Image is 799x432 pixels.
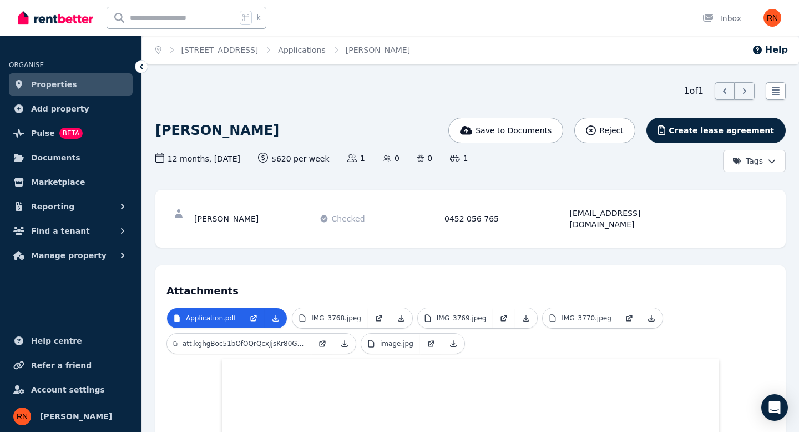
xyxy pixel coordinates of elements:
a: Download Attachment [390,308,412,328]
span: 0 [383,153,399,164]
h4: Attachments [166,277,775,299]
span: [PERSON_NAME] [346,44,410,56]
a: Download Attachment [265,308,287,328]
a: Download Attachment [640,308,663,328]
span: Refer a friend [31,359,92,372]
a: Open in new Tab [311,334,333,354]
a: Refer a friend [9,354,133,376]
a: Download Attachment [515,308,537,328]
a: Open in new Tab [242,308,265,328]
span: Manage property [31,249,107,262]
a: IMG_3770.jpeg [543,308,618,328]
a: Open in new Tab [493,308,515,328]
img: RentBetter [18,9,93,26]
div: [EMAIL_ADDRESS][DOMAIN_NAME] [570,208,692,230]
span: Documents [31,151,80,164]
a: IMG_3768.jpeg [292,308,368,328]
a: Properties [9,73,133,96]
a: Documents [9,147,133,169]
button: Reject [574,118,635,143]
button: Create lease agreement [646,118,786,143]
span: Account settings [31,383,105,396]
a: Account settings [9,379,133,401]
a: [STREET_ADDRESS] [181,46,259,54]
a: PulseBETA [9,122,133,144]
span: ORGANISE [9,61,44,69]
span: Add property [31,102,89,115]
a: Download Attachment [333,334,356,354]
a: Open in new Tab [618,308,640,328]
button: Reporting [9,195,133,218]
a: Marketplace [9,171,133,193]
span: Help centre [31,334,82,348]
span: BETA [59,128,83,139]
span: k [256,13,260,22]
a: Help centre [9,330,133,352]
span: Pulse [31,127,55,140]
span: Checked [332,213,365,224]
a: image.jpg [361,334,420,354]
a: Open in new Tab [420,334,442,354]
span: Find a tenant [31,224,90,238]
img: Rochelle Newton [763,9,781,27]
span: 12 months , [DATE] [155,153,240,164]
a: Add property [9,98,133,120]
span: 0 [417,153,432,164]
span: [PERSON_NAME] [40,410,112,423]
span: 1 of 1 [684,84,704,98]
div: 0452 056 765 [444,208,567,230]
span: Create lease agreement [669,125,774,136]
img: Rochelle Newton [13,408,31,425]
a: Application.pdf [167,308,242,328]
p: IMG_3769.jpeg [437,314,487,323]
span: $620 per week [258,153,330,164]
span: 1 [347,153,365,164]
span: Properties [31,78,77,91]
h1: [PERSON_NAME] [155,122,279,139]
a: Download Attachment [442,334,464,354]
div: [PERSON_NAME] [194,208,316,230]
button: Manage property [9,244,133,267]
p: att.kghgBoc51bOfOQrQcxJjsKr80GldLy_a7lcQtDngw0Y.jpeg [183,339,305,348]
button: Find a tenant [9,220,133,242]
span: Marketplace [31,175,85,189]
p: Application.pdf [186,314,236,323]
a: IMG_3769.jpeg [418,308,493,328]
a: Applications [278,46,326,54]
a: att.kghgBoc51bOfOQrQcxJjsKr80GldLy_a7lcQtDngw0Y.jpeg [167,334,311,354]
span: Reject [599,125,623,136]
a: Open in new Tab [368,308,390,328]
div: Inbox [702,13,741,24]
span: Tags [732,155,763,167]
nav: Breadcrumb [142,36,423,64]
button: Help [752,43,788,57]
div: Open Intercom Messenger [761,394,788,421]
button: Save to Documents [448,118,564,143]
p: image.jpg [380,339,413,348]
p: IMG_3770.jpeg [562,314,611,323]
button: Tags [723,150,786,172]
span: Reporting [31,200,74,213]
p: IMG_3768.jpeg [311,314,361,323]
span: 1 [450,153,468,164]
span: Save to Documents [476,125,552,136]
